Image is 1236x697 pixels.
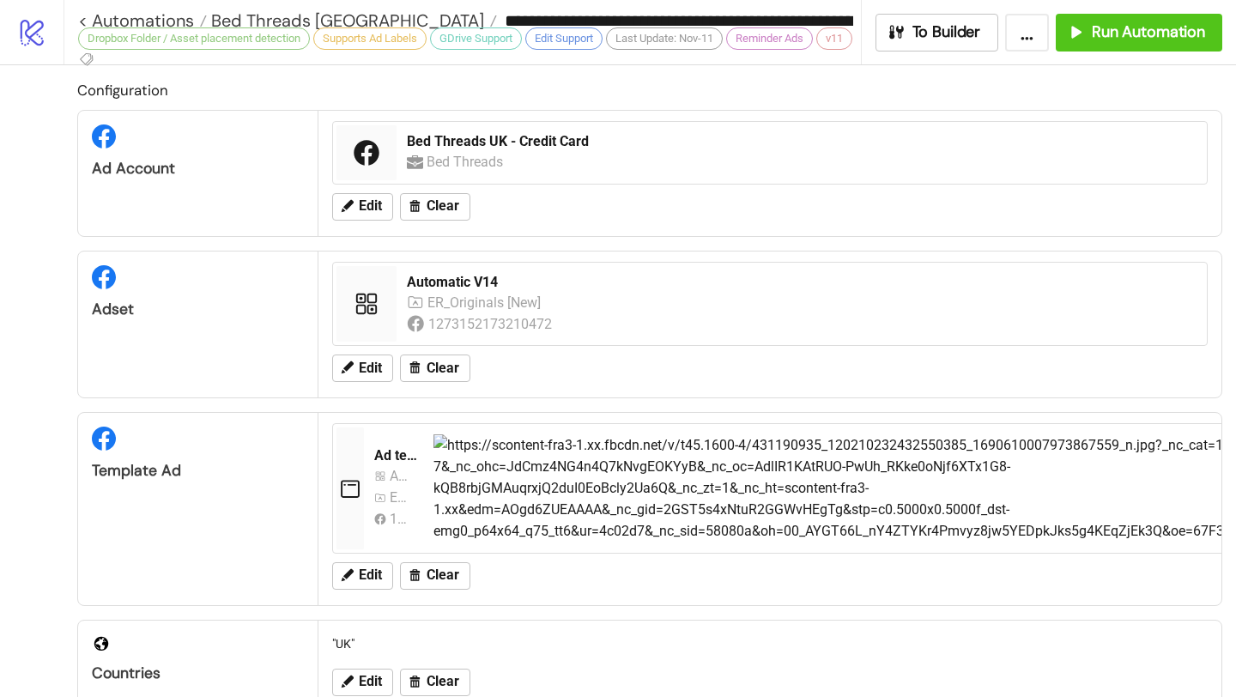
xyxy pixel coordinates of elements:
button: Edit [332,355,393,382]
h2: Configuration [77,79,1222,101]
div: Reminder Ads [726,27,813,50]
div: Edit Support [525,27,603,50]
button: Edit [332,562,393,590]
div: 1273152173210472 [428,313,554,335]
span: Edit [359,567,382,583]
button: Clear [400,355,470,382]
span: Bed Threads [GEOGRAPHIC_DATA] [207,9,484,32]
span: Run Automation [1092,22,1205,42]
span: Edit [359,674,382,689]
div: Supports Ad Labels [313,27,427,50]
a: Bed Threads [GEOGRAPHIC_DATA] [207,12,497,29]
div: Bed Threads UK - Credit Card [407,132,1197,151]
div: Ad template UK - Kitchn [374,446,420,465]
span: Edit [359,361,382,376]
div: Automatic V3 [390,465,413,487]
div: Bed Threads [427,151,507,173]
div: Dropbox Folder / Asset placement detection [78,27,310,50]
div: Last Update: Nov-11 [606,27,723,50]
button: To Builder [875,14,999,52]
button: Edit [332,193,393,221]
div: Adset [92,300,304,319]
span: Clear [427,198,459,214]
div: Automatic V14 [407,273,1197,292]
div: Ad Account [92,159,304,179]
button: ... [1005,14,1049,52]
div: Template Ad [92,461,304,481]
div: Countries [92,664,304,683]
button: Clear [400,193,470,221]
span: Clear [427,674,459,689]
span: Edit [359,198,382,214]
div: 1273152173210472 [390,508,413,530]
button: Clear [400,669,470,696]
a: < Automations [78,12,207,29]
div: ER_Originals [New] [427,292,544,313]
span: Clear [427,361,459,376]
div: v11 [816,27,852,50]
button: Run Automation [1056,14,1222,52]
div: GDrive Support [430,27,522,50]
div: "UK" [325,627,1215,660]
span: Clear [427,567,459,583]
div: ER_Originals [New] [390,487,413,508]
button: Edit [332,669,393,696]
span: To Builder [912,22,981,42]
button: Clear [400,562,470,590]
